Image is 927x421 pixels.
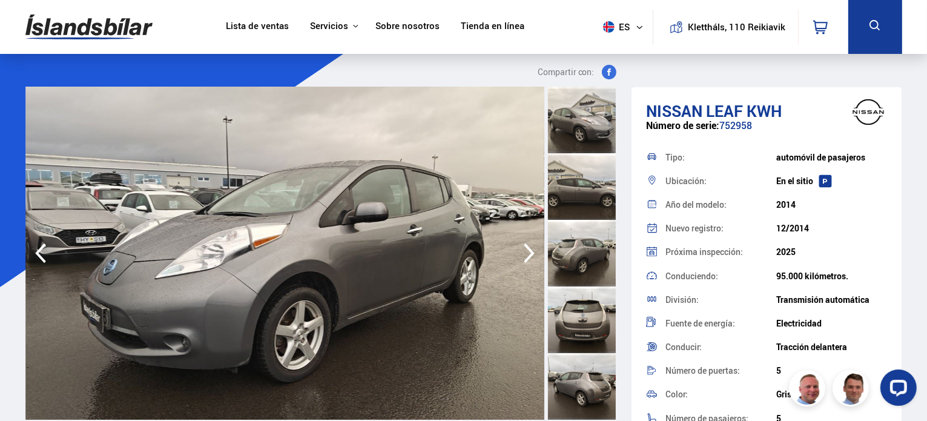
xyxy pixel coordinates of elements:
img: svg+xml;base64,PHN2ZyB4bWxucz0iaHR0cDovL3d3dy53My5vcmcvMjAwMC9zdmciIHdpZHRoPSI1MTIiIGhlaWdodD0iNT... [603,21,615,33]
font: 12/2014 [776,222,809,234]
font: Lista de ventas [226,19,289,31]
font: Servicios [310,19,348,31]
font: Color: [665,388,688,400]
font: 2014 [776,199,796,210]
font: 95.000 kilómetros. [776,270,848,282]
font: Tienda en línea [461,19,524,31]
font: Klettháls, 110 Reikiavik [688,21,785,33]
font: Compartir con: [538,66,595,78]
font: Transmisión automática [776,294,869,305]
font: Tipo: [665,151,685,163]
font: Próxima inspección: [665,246,743,257]
font: 5 [776,365,781,376]
img: FbJEzSuNWCJXmdc-.webp [834,372,871,408]
a: Tienda en línea [461,21,524,33]
font: Electricidad [776,317,822,329]
a: Lista de ventas [226,21,289,33]
font: Fuente de energía: [665,317,735,329]
button: Klettháls, 110 Reikiavik [693,22,781,32]
font: División: [665,294,699,305]
font: Año del modelo: [665,199,727,210]
font: 752958 [719,119,752,132]
font: Gris [776,388,791,400]
font: Número de puertas: [665,365,740,376]
button: es [598,9,653,45]
font: Leaf kWh [706,100,782,122]
button: Servicios [310,21,348,32]
font: En el sitio [776,175,813,187]
font: Nissan [646,100,702,122]
font: automóvil de pasajeros [776,151,865,163]
font: Tracción delantera [776,341,847,353]
img: 2647889.jpeg [25,87,544,420]
font: Conduciendo: [665,270,718,282]
font: Sobre nosotros [375,19,440,31]
font: es [619,21,630,33]
img: G0Ugv5HjCgRt.svg [25,7,153,47]
font: 2025 [776,246,796,257]
a: Sobre nosotros [375,21,440,33]
font: Número de serie: [646,119,719,132]
img: siFngHWaQ9KaOqBr.png [791,372,827,408]
font: Nuevo registro: [665,222,724,234]
button: Compartir con: [533,65,621,79]
a: Klettháls, 110 Reikiavik [660,10,790,44]
iframe: Widget de chat LiveChat [871,365,922,416]
font: Ubicación: [665,175,707,187]
font: Conducir: [665,341,702,353]
img: logotipo de la marca [844,93,892,131]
